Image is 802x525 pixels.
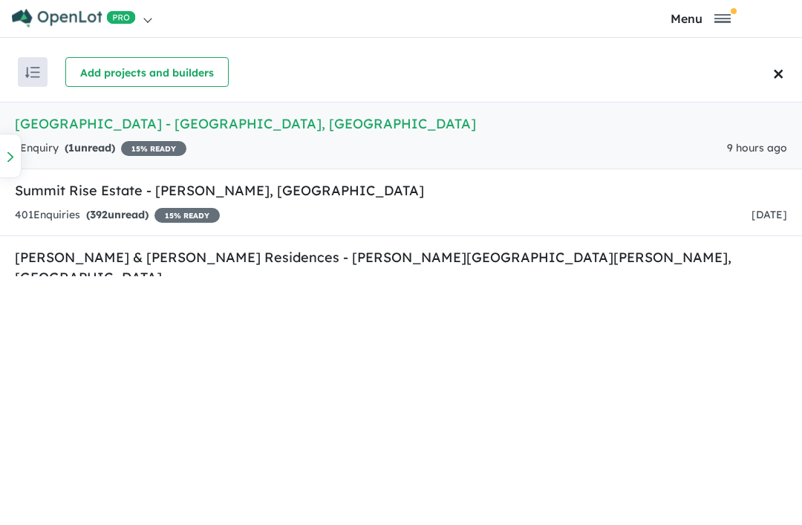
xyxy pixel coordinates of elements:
strong: ( unread) [65,141,115,154]
img: Openlot PRO Logo White [12,9,136,27]
div: 401 Enquir ies [15,206,220,224]
span: 15 % READY [121,141,186,156]
h5: [GEOGRAPHIC_DATA] - [GEOGRAPHIC_DATA] , [GEOGRAPHIC_DATA] [15,114,787,134]
span: 392 [90,208,108,221]
span: 9 hours ago [727,141,787,154]
h5: Summit Rise Estate - [PERSON_NAME] , [GEOGRAPHIC_DATA] [15,180,787,200]
span: 15 % READY [154,208,220,223]
div: 1 Enquir y [15,140,186,157]
span: × [773,53,784,91]
img: sort.svg [25,67,40,78]
button: Add projects and builders [65,57,229,87]
button: Toggle navigation [604,11,799,25]
h5: [PERSON_NAME] & [PERSON_NAME] Residences - [PERSON_NAME][GEOGRAPHIC_DATA][PERSON_NAME] , [GEOGRAP... [15,247,787,287]
button: Close [769,42,802,102]
span: 1 [68,141,74,154]
span: [DATE] [752,208,787,221]
strong: ( unread) [86,208,149,221]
